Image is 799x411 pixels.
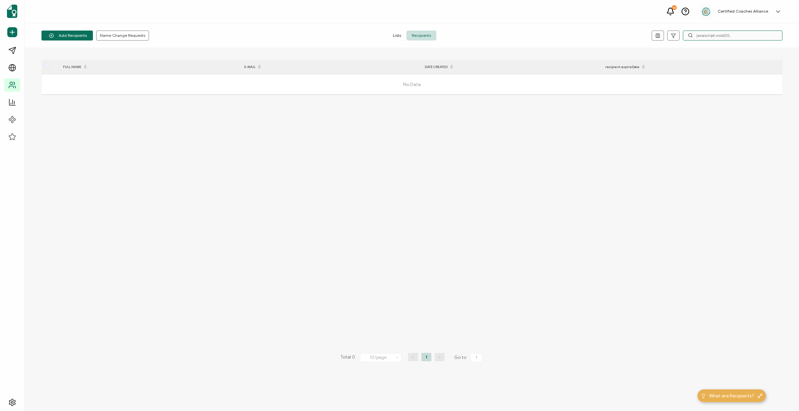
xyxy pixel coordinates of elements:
[766,379,799,411] iframe: Chat Widget
[709,392,754,399] span: What are Recipients?
[41,31,93,41] button: Add Recipients
[683,31,782,41] input: Search
[60,61,241,73] div: FULL NAME
[96,31,149,41] button: Name Change Requests
[241,61,421,73] div: E-MAIL
[454,353,483,362] span: Go to
[227,75,597,95] span: No Data
[701,7,711,17] img: 2aa27aa7-df99-43f9-bc54-4d90c804c2bd.png
[758,393,763,398] img: minimize-icon.svg
[421,353,431,361] li: 1
[602,61,782,73] div: recipient.expireDate
[388,31,406,41] span: Lists
[672,5,677,10] div: 23
[406,31,436,41] span: Recipients
[7,5,17,18] img: sertifier-logomark-colored.svg
[718,9,768,14] h5: Certified Coaches Alliance
[340,353,355,362] span: Total 0
[100,34,145,38] span: Name Change Requests
[360,353,401,362] input: Select
[421,61,602,73] div: DATE CREATED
